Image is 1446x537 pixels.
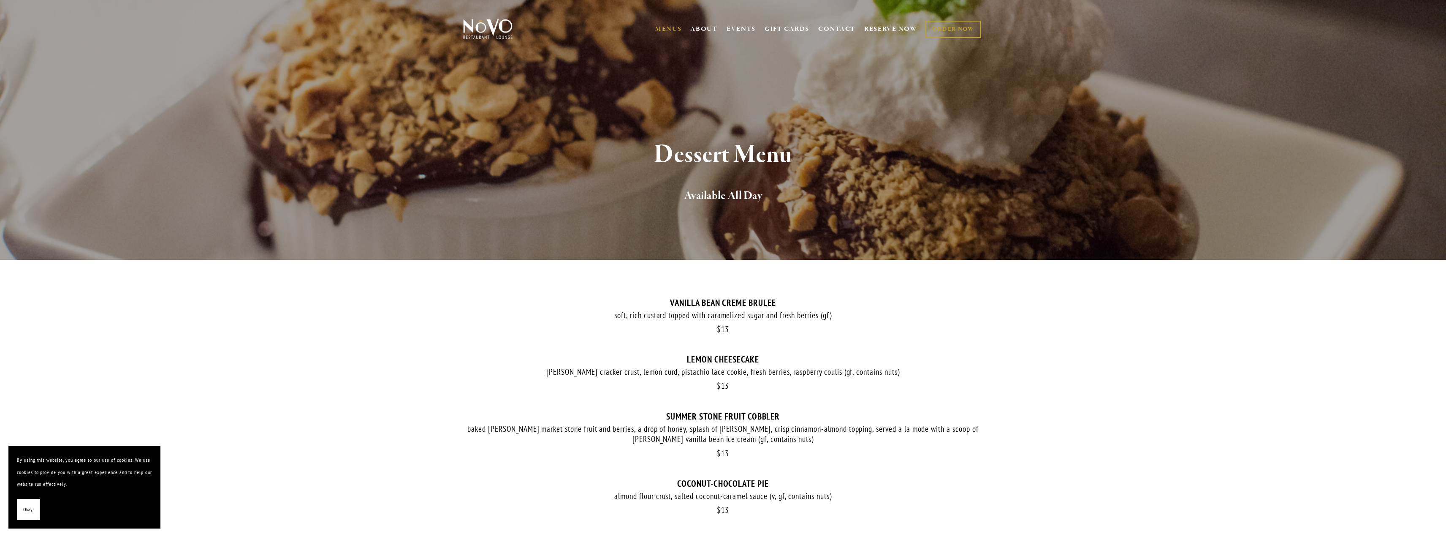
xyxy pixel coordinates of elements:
[461,310,985,321] div: soft, rich custard topped with caramelized sugar and fresh berries (gf)
[17,499,40,521] button: Okay!
[717,448,721,458] span: $
[477,187,969,205] h2: Available All Day
[864,21,917,37] a: RESERVE NOW
[8,446,160,529] section: Cookie banner
[690,25,718,33] a: ABOUT
[461,411,985,422] div: SUMMER STONE FRUIT COBBLER
[461,297,985,308] div: VANILLA BEAN CREME BRULEE
[477,141,969,169] h1: Dessert Menu
[925,21,981,38] a: ORDER NOW
[717,505,721,515] span: $
[818,21,855,37] a: CONTACT
[655,25,682,33] a: MENUS
[17,454,152,491] p: By using this website, you agree to our use of cookies. We use cookies to provide you with a grea...
[461,505,985,515] div: 13
[461,19,514,40] img: Novo Restaurant &amp; Lounge
[717,324,721,334] span: $
[461,367,985,377] div: [PERSON_NAME] cracker crust, lemon curd, pistachio lace cookie, fresh berries, raspberry coulis (...
[717,381,721,391] span: $
[765,21,809,37] a: GIFT CARDS
[461,478,985,489] div: COCONUT-CHOCOLATE PIE
[461,491,985,502] div: almond flour crust, salted coconut-caramel sauce (v, gf, contains nuts)
[461,381,985,391] div: 13
[461,424,985,444] div: baked [PERSON_NAME] market stone fruit and berries, a drop of honey, splash of [PERSON_NAME], cri...
[23,504,34,516] span: Okay!
[727,25,756,33] a: EVENTS
[461,449,985,458] div: 13
[461,324,985,334] div: 13
[461,354,985,365] div: LEMON CHEESECAKE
